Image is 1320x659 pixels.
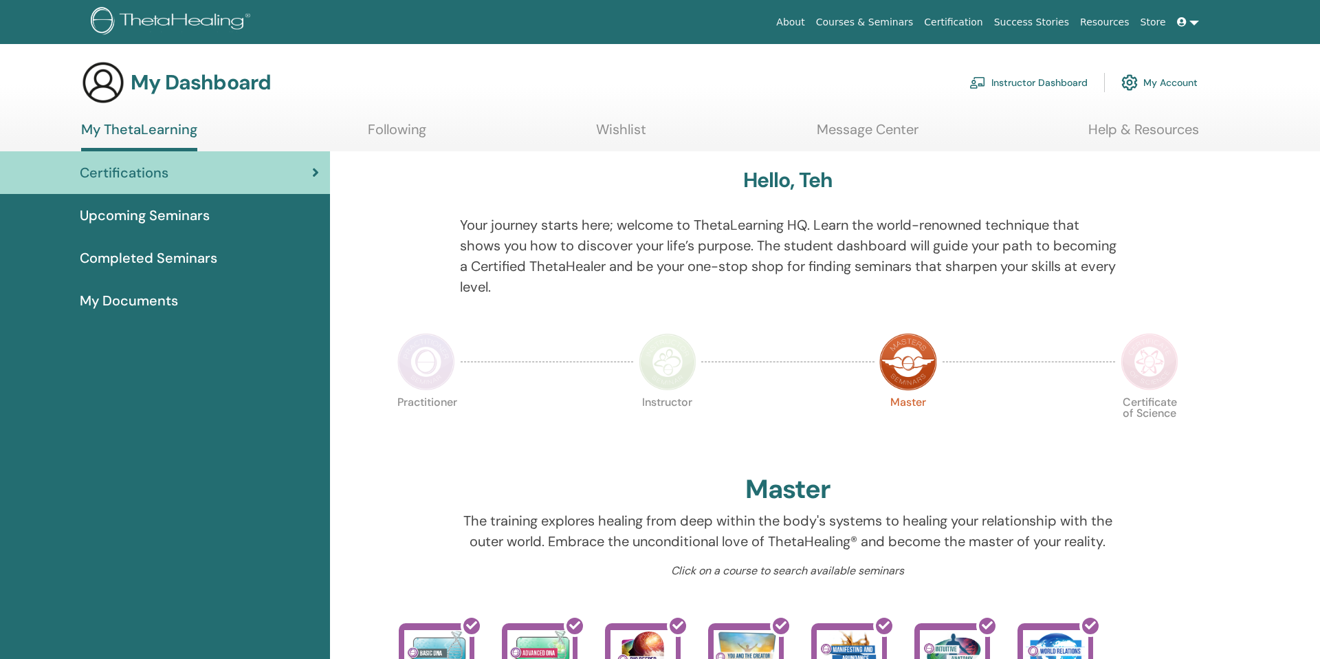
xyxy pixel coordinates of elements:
img: cog.svg [1121,71,1138,94]
p: The training explores healing from deep within the body's systems to healing your relationship wi... [460,510,1116,552]
p: Click on a course to search available seminars [460,563,1116,579]
a: About [771,10,810,35]
p: Certificate of Science [1121,397,1178,455]
img: logo.png [91,7,255,38]
a: Message Center [817,121,918,148]
span: My Documents [80,290,178,311]
a: Help & Resources [1088,121,1199,148]
a: My ThetaLearning [81,121,197,151]
p: Practitioner [397,397,455,455]
a: Wishlist [596,121,646,148]
a: Store [1135,10,1171,35]
a: Courses & Seminars [811,10,919,35]
p: Instructor [639,397,696,455]
img: Master [879,333,937,391]
img: chalkboard-teacher.svg [969,76,986,89]
a: Following [368,121,426,148]
span: Completed Seminars [80,248,217,268]
p: Your journey starts here; welcome to ThetaLearning HQ. Learn the world-renowned technique that sh... [460,215,1116,297]
span: Upcoming Seminars [80,205,210,226]
img: generic-user-icon.jpg [81,61,125,105]
a: Instructor Dashboard [969,67,1088,98]
span: Certifications [80,162,168,183]
a: Certification [918,10,988,35]
h3: My Dashboard [131,70,271,95]
a: My Account [1121,67,1198,98]
img: Instructor [639,333,696,391]
a: Success Stories [989,10,1075,35]
a: Resources [1075,10,1135,35]
h2: Master [745,474,830,506]
img: Certificate of Science [1121,333,1178,391]
h3: Hello, Teh [743,168,833,193]
p: Master [879,397,937,455]
img: Practitioner [397,333,455,391]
